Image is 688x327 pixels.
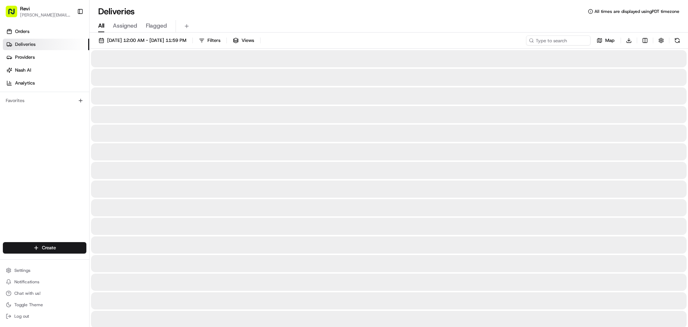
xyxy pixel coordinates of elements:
a: Providers [3,52,89,63]
button: [PERSON_NAME][EMAIL_ADDRESS][DOMAIN_NAME] [20,12,71,18]
a: Deliveries [3,39,89,50]
span: Providers [15,54,35,61]
a: Nash AI [3,64,89,76]
span: Orders [15,28,29,35]
a: Orders [3,26,89,37]
span: Analytics [15,80,35,86]
button: [DATE] 12:00 AM - [DATE] 11:59 PM [95,35,190,45]
button: Notifications [3,277,86,287]
span: Notifications [14,279,39,285]
span: Settings [14,268,30,273]
button: Toggle Theme [3,300,86,310]
button: Revi [20,5,30,12]
button: Views [230,35,257,45]
a: Analytics [3,77,89,89]
input: Type to search [526,35,591,45]
span: All times are displayed using PDT timezone [594,9,679,14]
button: Log out [3,311,86,321]
span: Map [605,37,615,44]
span: All [98,21,104,30]
h1: Deliveries [98,6,135,17]
span: Nash AI [15,67,31,73]
button: Refresh [672,35,682,45]
span: Toggle Theme [14,302,43,308]
div: Favorites [3,95,86,106]
button: Revi[PERSON_NAME][EMAIL_ADDRESS][DOMAIN_NAME] [3,3,74,20]
button: Chat with us! [3,288,86,298]
button: Settings [3,265,86,275]
span: Assigned [113,21,137,30]
span: Views [242,37,254,44]
span: Flagged [146,21,167,30]
button: Create [3,242,86,254]
span: [DATE] 12:00 AM - [DATE] 11:59 PM [107,37,186,44]
span: Deliveries [15,41,35,48]
span: Create [42,245,56,251]
button: Filters [196,35,224,45]
span: Filters [207,37,220,44]
span: Chat with us! [14,290,40,296]
span: Log out [14,313,29,319]
button: Map [593,35,618,45]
